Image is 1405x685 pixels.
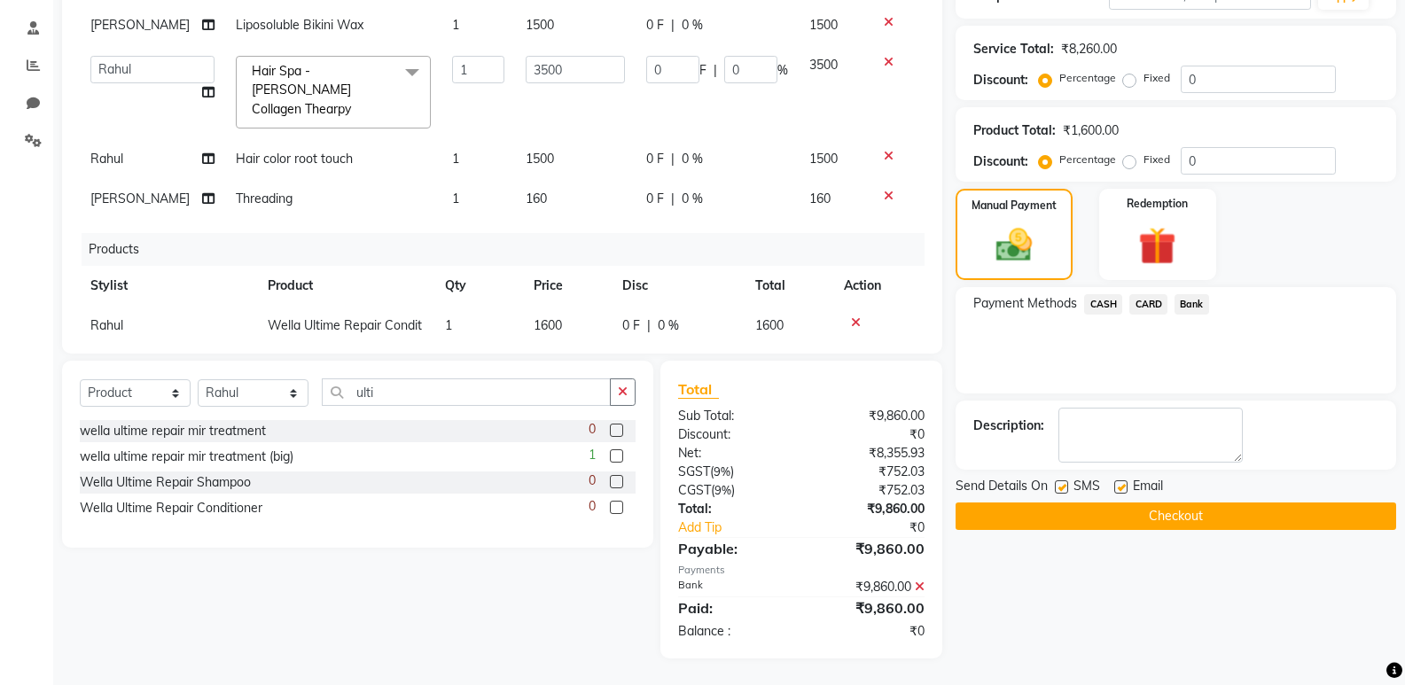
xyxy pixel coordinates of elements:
span: CGST [678,482,711,498]
span: 1500 [526,151,554,167]
div: ₹0 [801,425,938,444]
span: Rahul [90,151,123,167]
th: Action [833,266,925,306]
span: | [647,316,651,335]
div: Discount: [973,152,1028,171]
div: Sub Total: [665,407,801,425]
span: 0 % [682,190,703,208]
span: Hair color root touch [236,151,353,167]
span: Bank [1175,294,1209,315]
span: | [671,150,675,168]
div: Service Total: [973,40,1054,58]
div: Payments [678,563,925,578]
label: Manual Payment [972,198,1057,214]
div: Net: [665,444,801,463]
span: SGST [678,463,710,479]
span: Send Details On [956,477,1048,499]
span: 1 [589,446,596,464]
span: Hair Spa - [PERSON_NAME] Collagen Thearpy [252,63,351,117]
div: ₹8,260.00 [1061,40,1117,58]
div: ( ) [665,463,801,481]
div: ₹0 [824,518,938,537]
span: 0 % [658,316,679,335]
div: ₹752.03 [801,481,938,500]
label: Fixed [1144,70,1170,86]
div: Discount: [665,425,801,444]
span: CASH [1084,294,1122,315]
span: | [671,190,675,208]
div: Discount: [973,71,1028,90]
span: Threading [236,191,293,206]
div: Payable: [665,538,801,559]
span: [PERSON_NAME] [90,191,190,206]
span: Wella Ultime Repair Conditioner [268,317,422,352]
div: ₹1,600.00 [1063,121,1119,140]
div: Paid: [665,597,801,619]
span: 160 [526,191,547,206]
div: Balance : [665,622,801,641]
label: Percentage [1059,152,1116,167]
div: ₹9,860.00 [801,597,938,619]
label: Redemption [1127,196,1188,212]
th: Price [523,266,612,306]
div: ( ) [665,481,801,500]
span: 0 % [682,150,703,168]
th: Qty [434,266,523,306]
span: CARD [1129,294,1167,315]
div: ₹9,860.00 [801,407,938,425]
span: 1 [452,17,459,33]
span: 0 % [682,16,703,35]
div: Products [82,233,938,266]
div: ₹8,355.93 [801,444,938,463]
span: 1600 [755,317,784,333]
span: 1 [445,317,452,333]
span: 0 [589,420,596,439]
div: ₹752.03 [801,463,938,481]
span: Rahul [90,317,123,333]
div: ₹9,860.00 [801,538,938,559]
th: Stylist [80,266,257,306]
span: 1 [452,151,459,167]
div: Description: [973,416,1044,435]
th: Disc [612,266,745,306]
label: Percentage [1059,70,1116,86]
span: Liposoluble Bikini Wax [236,17,363,33]
span: 9% [714,464,730,479]
label: Fixed [1144,152,1170,167]
span: Email [1133,477,1163,499]
span: 160 [809,191,831,206]
span: 3500 [809,57,838,73]
span: 1500 [526,17,554,33]
span: F [699,61,706,80]
a: x [351,101,359,117]
span: | [714,61,717,80]
span: 0 F [622,316,640,335]
span: 0 [589,497,596,516]
span: Total [678,380,719,399]
th: Product [257,266,434,306]
img: _gift.svg [1127,222,1188,269]
input: Search or Scan [322,378,611,406]
th: Total [745,266,833,306]
span: [PERSON_NAME] [90,17,190,33]
div: Product Total: [973,121,1056,140]
span: 1500 [809,17,838,33]
span: 1 [452,191,459,206]
img: _cash.svg [985,224,1043,266]
span: 0 F [646,190,664,208]
div: ₹9,860.00 [801,578,938,596]
span: 9% [714,483,731,497]
div: ₹0 [801,622,938,641]
div: ₹9,860.00 [801,500,938,518]
span: 0 [589,471,596,490]
div: Wella Ultime Repair Conditioner [80,499,262,518]
span: 1600 [534,317,562,333]
a: Add Tip [665,518,824,537]
span: 0 F [646,150,664,168]
div: wella ultime repair mir treatment [80,422,266,440]
div: Wella Ultime Repair Shampoo [80,473,251,492]
span: | [671,16,675,35]
span: Payment Methods [973,294,1077,313]
span: 1500 [809,151,838,167]
div: Bank [665,578,801,596]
